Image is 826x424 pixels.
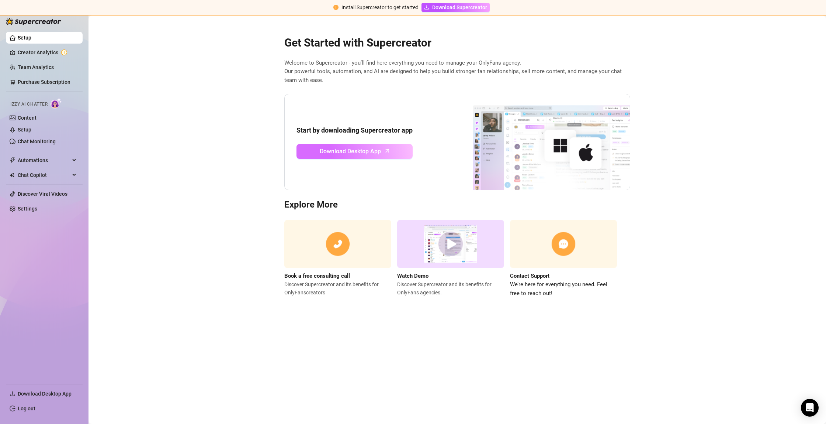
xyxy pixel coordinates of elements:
a: Setup [18,35,31,41]
strong: Watch Demo [397,273,428,279]
div: Open Intercom Messenger [801,399,819,417]
a: Content [18,115,37,121]
span: Download Desktop App [320,147,381,156]
a: Discover Viral Videos [18,191,67,197]
span: download [424,5,429,10]
a: Book a free consulting callDiscover Supercreator and its benefits for OnlyFanscreators [284,220,391,298]
img: logo-BBDzfeDw.svg [6,18,61,25]
span: We’re here for everything you need. Feel free to reach out! [510,280,617,298]
a: Creator Analytics exclamation-circle [18,47,77,58]
span: Izzy AI Chatter [10,101,48,108]
h2: Get Started with Supercreator [284,36,630,50]
a: Chat Monitoring [18,139,56,144]
img: contact support [510,220,617,268]
a: Download Desktop Apparrow-up [296,144,413,159]
a: Log out [18,406,35,411]
a: Settings [18,206,37,212]
span: arrow-up [383,147,392,155]
a: Download Supercreator [421,3,490,12]
span: Download Supercreator [432,3,487,11]
a: Setup [18,127,31,133]
span: Install Supercreator to get started [341,4,419,10]
a: Team Analytics [18,64,54,70]
strong: Start by downloading Supercreator app [296,126,413,134]
img: AI Chatter [51,98,62,109]
a: Purchase Subscription [18,76,77,88]
img: Chat Copilot [10,172,14,178]
span: Download Desktop App [18,391,72,397]
span: exclamation-circle [333,5,339,10]
strong: Book a free consulting call [284,273,350,279]
span: download [10,391,15,397]
img: supercreator demo [397,220,504,268]
strong: Contact Support [510,273,549,279]
h3: Explore More [284,199,630,211]
img: consulting call [284,220,391,268]
img: download app [445,94,630,190]
span: Chat Copilot [18,169,70,181]
span: Discover Supercreator and its benefits for OnlyFans creators [284,280,391,297]
a: Watch DemoDiscover Supercreator and its benefits for OnlyFans agencies. [397,220,504,298]
span: Discover Supercreator and its benefits for OnlyFans agencies. [397,280,504,297]
span: thunderbolt [10,157,15,163]
span: Automations [18,154,70,166]
span: Welcome to Supercreator - you’ll find here everything you need to manage your OnlyFans agency. Ou... [284,59,630,85]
